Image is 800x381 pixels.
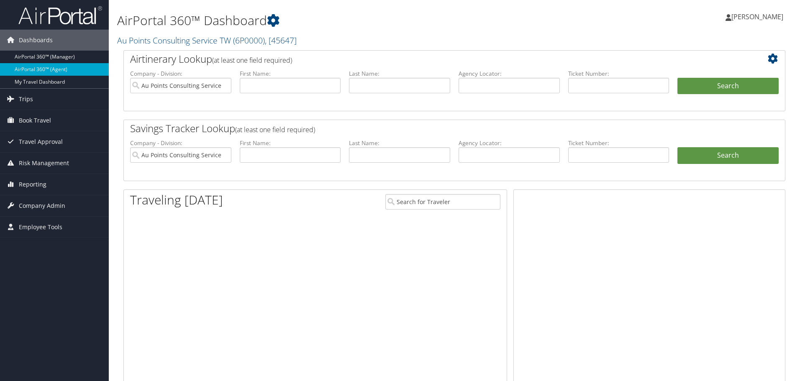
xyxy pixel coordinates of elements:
h1: Traveling [DATE] [130,191,223,209]
a: Search [677,147,779,164]
span: Dashboards [19,30,53,51]
h2: Savings Tracker Lookup [130,121,723,136]
label: First Name: [240,69,341,78]
span: Risk Management [19,153,69,174]
span: Travel Approval [19,131,63,152]
span: (at least one field required) [235,125,315,134]
a: Au Points Consulting Service TW [117,35,297,46]
img: airportal-logo.png [18,5,102,25]
label: Last Name: [349,69,450,78]
button: Search [677,78,779,95]
span: Employee Tools [19,217,62,238]
span: [PERSON_NAME] [731,12,783,21]
label: Ticket Number: [568,69,669,78]
label: First Name: [240,139,341,147]
span: (at least one field required) [212,56,292,65]
label: Last Name: [349,139,450,147]
a: [PERSON_NAME] [726,4,792,29]
span: Book Travel [19,110,51,131]
label: Company - Division: [130,69,231,78]
span: Reporting [19,174,46,195]
label: Agency Locator: [459,69,560,78]
input: Search for Traveler [385,194,500,210]
span: ( 6P0000 ) [233,35,265,46]
label: Ticket Number: [568,139,669,147]
h2: Airtinerary Lookup [130,52,723,66]
span: Company Admin [19,195,65,216]
span: , [ 45647 ] [265,35,297,46]
label: Company - Division: [130,139,231,147]
label: Agency Locator: [459,139,560,147]
input: search accounts [130,147,231,163]
span: Trips [19,89,33,110]
h1: AirPortal 360™ Dashboard [117,12,567,29]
